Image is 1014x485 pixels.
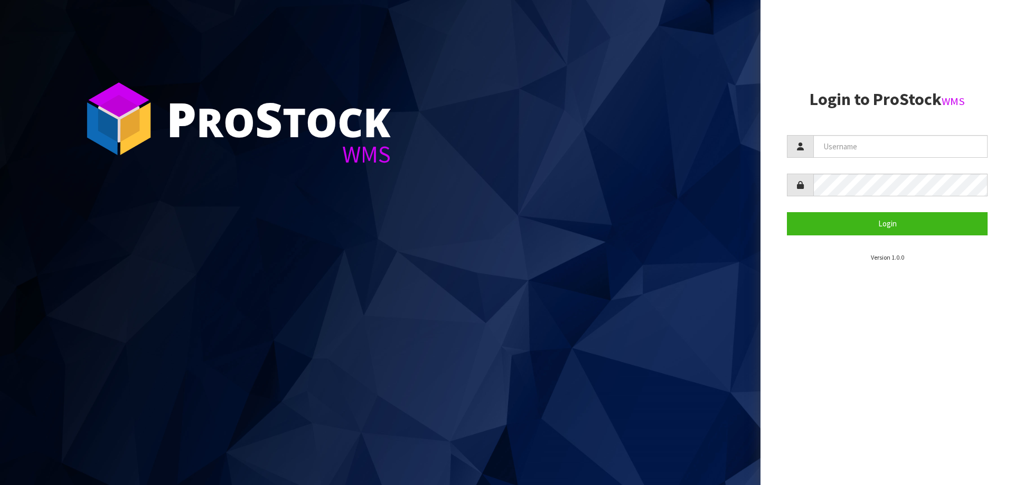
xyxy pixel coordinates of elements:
[166,95,391,142] div: ro tock
[942,94,965,108] small: WMS
[255,87,283,151] span: S
[79,79,158,158] img: ProStock Cube
[787,90,988,109] h2: Login to ProStock
[166,87,196,151] span: P
[871,253,904,261] small: Version 1.0.0
[787,212,988,235] button: Login
[813,135,988,158] input: Username
[166,142,391,166] div: WMS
